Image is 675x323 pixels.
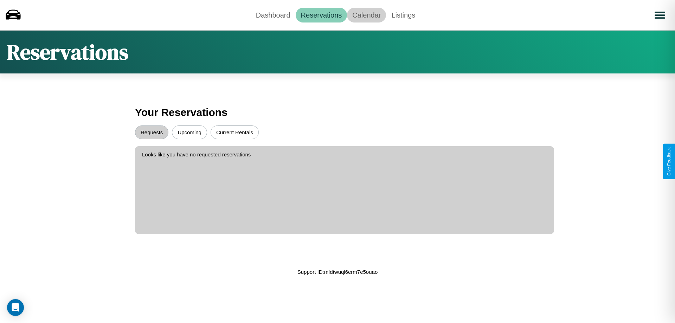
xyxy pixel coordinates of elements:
[135,125,168,139] button: Requests
[251,8,296,22] a: Dashboard
[7,38,128,66] h1: Reservations
[386,8,420,22] a: Listings
[296,8,347,22] a: Reservations
[7,299,24,316] div: Open Intercom Messenger
[211,125,259,139] button: Current Rentals
[135,103,540,122] h3: Your Reservations
[172,125,207,139] button: Upcoming
[142,150,547,159] p: Looks like you have no requested reservations
[297,267,378,277] p: Support ID: mfdtwuql6erm7e5ouao
[667,147,671,176] div: Give Feedback
[347,8,386,22] a: Calendar
[650,5,670,25] button: Open menu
